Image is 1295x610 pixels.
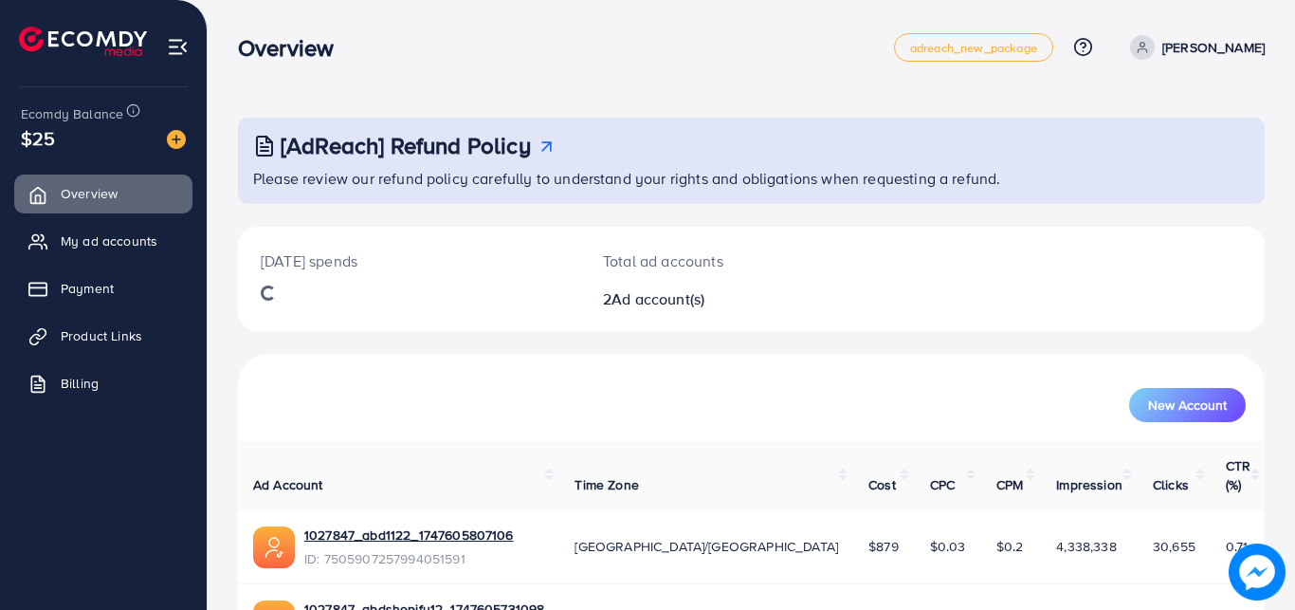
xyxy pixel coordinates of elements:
p: Please review our refund policy carefully to understand your rights and obligations when requesti... [253,167,1253,190]
a: Payment [14,269,192,307]
img: ic-ads-acc.e4c84228.svg [253,527,295,568]
span: Cost [868,475,896,494]
h3: Overview [238,34,349,62]
p: Total ad accounts [603,250,814,272]
span: $879 [868,537,899,556]
p: [DATE] spends [261,250,557,272]
img: menu [167,36,189,58]
h3: [AdReach] Refund Policy [281,132,531,159]
span: 0.71 [1226,537,1249,556]
span: 30,655 [1153,537,1195,556]
span: Ecomdy Balance [21,104,123,123]
a: Product Links [14,317,192,355]
span: CPM [996,475,1023,494]
span: CTR (%) [1226,456,1250,494]
span: Time Zone [575,475,638,494]
p: [PERSON_NAME] [1162,36,1265,59]
span: Ad Account [253,475,323,494]
a: adreach_new_package [894,33,1053,62]
span: [GEOGRAPHIC_DATA]/[GEOGRAPHIC_DATA] [575,537,838,556]
span: adreach_new_package [910,42,1037,54]
h2: 2 [603,290,814,308]
button: New Account [1129,388,1246,422]
span: CPC [930,475,955,494]
a: Billing [14,364,192,402]
img: image [1229,544,1286,601]
span: Clicks [1153,475,1189,494]
img: logo [19,27,147,56]
span: Product Links [61,326,142,345]
span: My ad accounts [61,231,157,250]
span: Billing [61,374,99,393]
span: Overview [61,184,118,203]
span: Ad account(s) [611,288,704,309]
img: image [167,130,186,149]
a: [PERSON_NAME] [1122,35,1265,60]
a: My ad accounts [14,222,192,260]
span: $0.2 [996,537,1024,556]
span: Impression [1056,475,1122,494]
span: Payment [61,279,114,298]
span: New Account [1148,398,1227,412]
span: $25 [21,124,55,152]
span: $0.03 [930,537,966,556]
span: ID: 7505907257994051591 [304,549,514,568]
a: Overview [14,175,192,213]
span: 4,338,338 [1056,537,1116,556]
a: 1027847_abd1122_1747605807106 [304,526,514,545]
